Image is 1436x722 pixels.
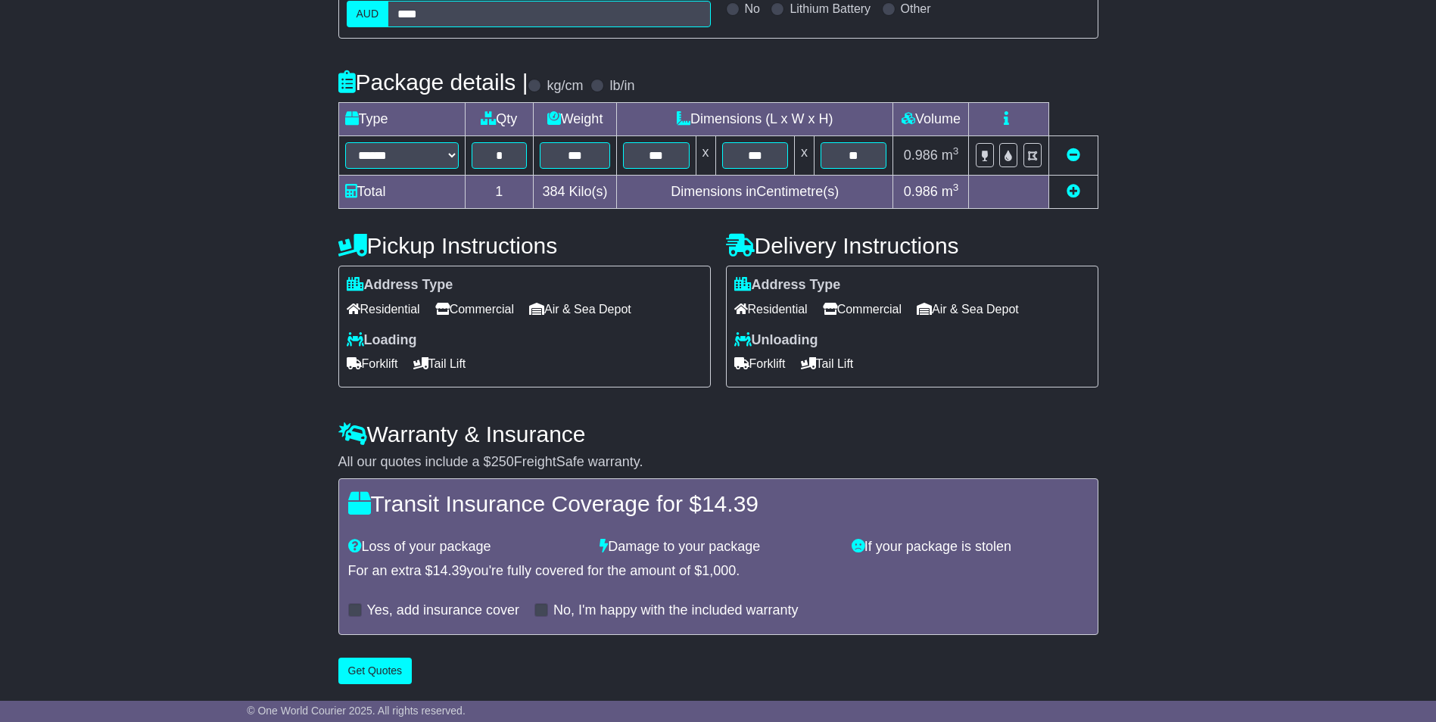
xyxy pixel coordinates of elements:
[413,352,466,375] span: Tail Lift
[917,297,1019,321] span: Air & Sea Depot
[696,136,715,176] td: x
[367,602,519,619] label: Yes, add insurance cover
[953,145,959,157] sup: 3
[553,602,799,619] label: No, I'm happy with the included warranty
[1067,148,1080,163] a: Remove this item
[942,148,959,163] span: m
[338,103,465,136] td: Type
[893,103,969,136] td: Volume
[726,233,1098,258] h4: Delivery Instructions
[953,182,959,193] sup: 3
[790,2,871,16] label: Lithium Battery
[348,563,1089,580] div: For an extra $ you're fully covered for the amount of $ .
[465,103,534,136] td: Qty
[347,297,420,321] span: Residential
[491,454,514,469] span: 250
[901,2,931,16] label: Other
[338,176,465,209] td: Total
[702,491,758,516] span: 14.39
[348,491,1089,516] h4: Transit Insurance Coverage for $
[734,332,818,349] label: Unloading
[347,352,398,375] span: Forklift
[341,539,593,556] div: Loss of your package
[347,277,453,294] label: Address Type
[547,78,583,95] label: kg/cm
[592,539,844,556] div: Damage to your package
[794,136,814,176] td: x
[338,70,528,95] h4: Package details |
[338,658,413,684] button: Get Quotes
[904,184,938,199] span: 0.986
[904,148,938,163] span: 0.986
[1067,184,1080,199] a: Add new item
[734,297,808,321] span: Residential
[347,332,417,349] label: Loading
[435,297,514,321] span: Commercial
[543,184,565,199] span: 384
[347,1,389,27] label: AUD
[734,352,786,375] span: Forklift
[844,539,1096,556] div: If your package is stolen
[433,563,467,578] span: 14.39
[534,176,617,209] td: Kilo(s)
[734,277,841,294] label: Address Type
[617,103,893,136] td: Dimensions (L x W x H)
[247,705,466,717] span: © One World Courier 2025. All rights reserved.
[609,78,634,95] label: lb/in
[617,176,893,209] td: Dimensions in Centimetre(s)
[529,297,631,321] span: Air & Sea Depot
[745,2,760,16] label: No
[338,233,711,258] h4: Pickup Instructions
[465,176,534,209] td: 1
[801,352,854,375] span: Tail Lift
[823,297,902,321] span: Commercial
[702,563,736,578] span: 1,000
[338,454,1098,471] div: All our quotes include a $ FreightSafe warranty.
[534,103,617,136] td: Weight
[338,422,1098,447] h4: Warranty & Insurance
[942,184,959,199] span: m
